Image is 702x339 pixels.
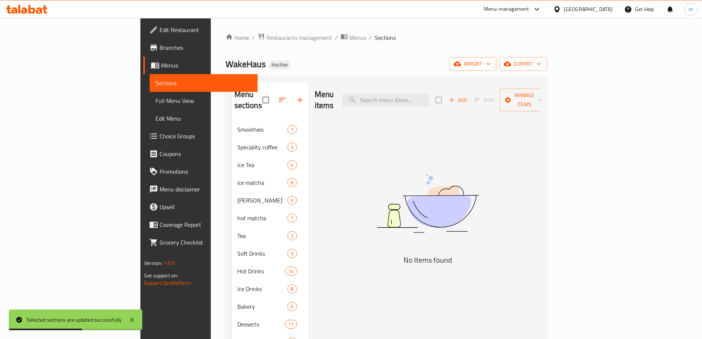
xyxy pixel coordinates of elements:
[143,216,258,234] a: Coverage Report
[375,33,396,42] span: Sections
[288,286,296,293] span: 8
[143,56,258,74] a: Menus
[288,197,296,204] span: 6
[287,231,297,240] div: items
[156,114,252,123] span: Edit Menu
[143,145,258,163] a: Coupons
[27,316,122,324] div: Selected sections are updated successfully
[150,92,258,110] a: Full Menu View
[340,33,366,42] a: Menus
[446,94,470,106] span: Add item
[470,94,500,106] span: Sort items
[288,162,296,169] span: 4
[143,198,258,216] a: Upsell
[287,214,297,222] div: items
[446,94,470,106] button: Add
[342,94,429,107] input: search
[455,59,490,69] span: import
[143,39,258,56] a: Branches
[258,33,332,42] a: Restaurants management
[237,178,288,187] span: ice matcha
[449,57,496,71] button: import
[237,143,288,152] span: Speciality coffee
[285,320,297,329] div: items
[160,25,252,34] span: Edit Restaurant
[143,234,258,251] a: Grocery Checklist
[231,121,309,138] div: Smoothies7
[237,284,288,293] span: Ice Drinks
[160,149,252,158] span: Coupons
[288,144,296,151] span: 3
[237,249,288,258] span: Soft Drinks
[231,191,309,209] div: [PERSON_NAME]6
[287,125,297,134] div: items
[287,284,297,293] div: items
[231,245,309,262] div: Soft Drinks5
[231,262,309,280] div: Hot Drinks14
[369,33,372,42] li: /
[237,231,288,240] span: Tea
[143,180,258,198] a: Menu disclaimer
[226,33,547,42] nav: breadcrumb
[291,91,309,109] button: Add section
[689,5,693,13] span: m
[335,33,338,42] li: /
[160,185,252,194] span: Menu disclaimer
[285,268,296,275] span: 14
[336,254,520,266] h5: No Items found
[231,280,309,298] div: Ice Drinks8
[144,271,178,280] span: Get support on:
[231,156,309,174] div: Ice Tea4
[287,143,297,152] div: items
[500,89,549,111] button: Manage items
[231,138,309,156] div: Speciality coffee3
[231,227,309,245] div: Tea2
[287,249,297,258] div: items
[150,74,258,92] a: Sections
[231,315,309,333] div: Desserts11
[237,302,288,311] span: Bakery
[237,267,285,276] span: Hot Drinks
[226,56,266,72] span: WakeHaus
[143,163,258,180] a: Promotions
[484,5,529,14] div: Menu-management
[161,61,252,70] span: Menus
[287,302,297,311] div: items
[448,96,468,104] span: Add
[499,57,547,71] button: export
[143,127,258,145] a: Choice Groups
[285,321,296,328] span: 11
[150,110,258,127] a: Edit Menu
[269,60,291,69] div: Inactive
[160,203,252,211] span: Upsell
[505,59,541,69] span: export
[231,298,309,315] div: Bakery6
[156,96,252,105] span: Full Menu View
[288,303,296,310] span: 6
[258,92,273,108] span: Select all sections
[288,250,296,257] span: 5
[237,214,288,222] span: hot matcha
[237,320,285,329] span: Desserts
[288,126,296,133] span: 7
[285,267,297,276] div: items
[231,174,309,191] div: ice matcha8
[231,209,309,227] div: hot matcha7
[160,132,252,141] span: Choice Groups
[269,62,291,68] span: Inactive
[144,258,162,268] span: Version:
[349,33,366,42] span: Menus
[506,91,543,109] span: Manage items
[160,167,252,176] span: Promotions
[160,238,252,247] span: Grocery Checklist
[143,21,258,39] a: Edit Restaurant
[160,220,252,229] span: Coverage Report
[237,196,288,205] span: [PERSON_NAME]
